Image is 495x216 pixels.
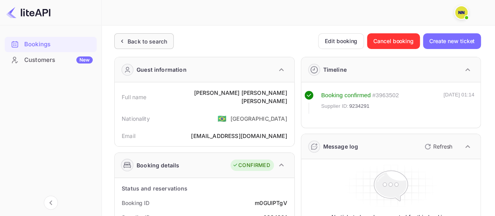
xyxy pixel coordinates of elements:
[137,65,187,74] div: Guest information
[137,161,179,169] div: Booking details
[232,162,270,169] div: CONFIRMED
[323,142,358,151] div: Message log
[128,37,167,45] div: Back to search
[455,6,468,19] img: N/A N/A
[443,91,474,114] div: [DATE] 01:14
[122,199,149,207] div: Booking ID
[6,6,50,19] img: LiteAPI logo
[349,102,369,110] span: 9234291
[76,56,93,64] div: New
[5,53,97,68] div: CustomersNew
[230,114,287,123] div: [GEOGRAPHIC_DATA]
[5,37,97,51] a: Bookings
[323,65,347,74] div: Timeline
[318,33,364,49] button: Edit booking
[44,196,58,210] button: Collapse navigation
[420,140,455,153] button: Refresh
[122,184,187,192] div: Status and reservations
[122,114,150,123] div: Nationality
[122,132,135,140] div: Email
[191,132,287,140] div: [EMAIL_ADDRESS][DOMAIN_NAME]
[423,33,481,49] button: Create new ticket
[367,33,420,49] button: Cancel booking
[372,91,399,100] div: # 3963502
[122,93,146,101] div: Full name
[5,53,97,67] a: CustomersNew
[146,89,287,105] div: [PERSON_NAME] [PERSON_NAME] [PERSON_NAME]
[321,102,349,110] span: Supplier ID:
[5,37,97,52] div: Bookings
[24,56,93,65] div: Customers
[24,40,93,49] div: Bookings
[433,142,452,151] p: Refresh
[321,91,371,100] div: Booking confirmed
[255,199,287,207] div: m0GUIPTgV
[218,111,227,125] span: United States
